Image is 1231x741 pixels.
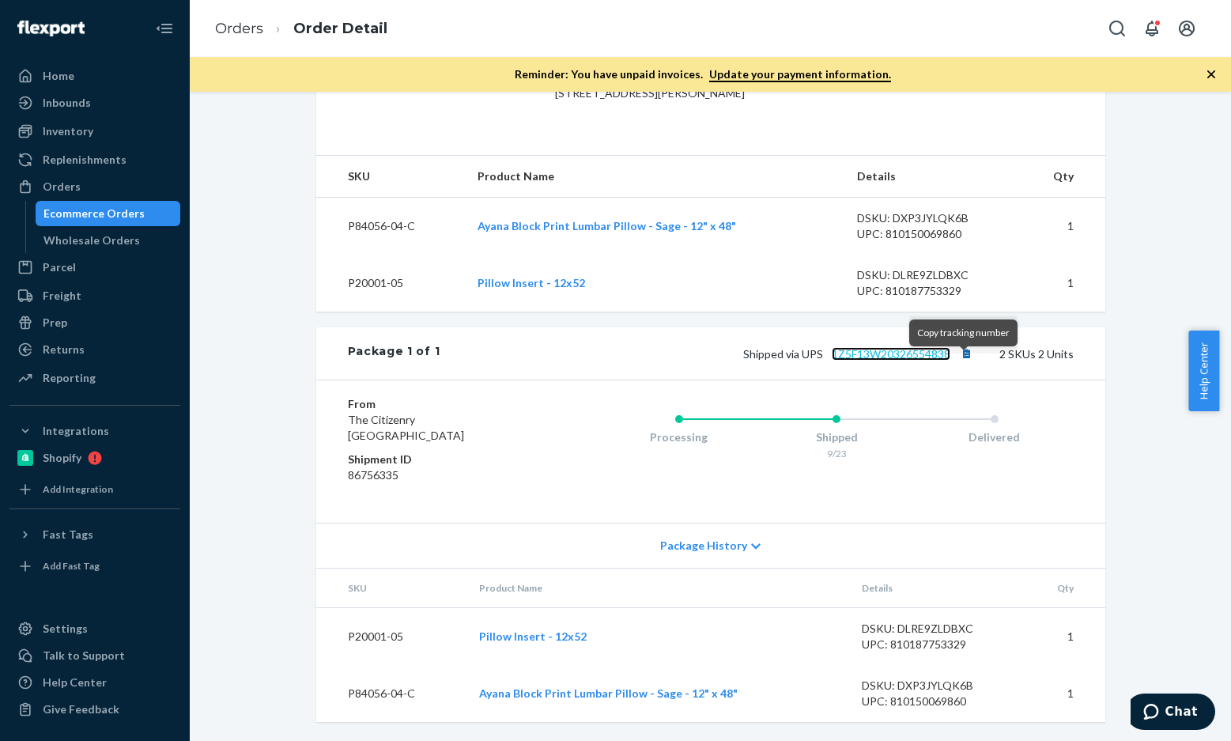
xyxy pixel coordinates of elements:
[43,315,67,331] div: Prep
[9,643,180,668] button: Talk to Support
[9,445,180,471] a: Shopify
[43,370,96,386] div: Reporting
[479,686,738,700] a: Ayana Block Print Lumbar Pillow - Sage - 12" x 48"
[348,343,440,364] div: Package 1 of 1
[1101,13,1133,44] button: Open Search Box
[600,429,758,445] div: Processing
[957,343,977,364] button: Copy tracking number
[316,608,466,666] td: P20001-05
[1136,13,1168,44] button: Open notifications
[149,13,180,44] button: Close Navigation
[709,67,891,82] a: Update your payment information.
[9,522,180,547] button: Fast Tags
[202,6,400,52] ol: breadcrumbs
[515,66,891,82] p: Reminder: You have unpaid invoices.
[43,342,85,357] div: Returns
[1023,665,1105,722] td: 1
[862,637,1010,652] div: UPC: 810187753329
[43,179,81,195] div: Orders
[9,418,180,444] button: Integrations
[316,156,466,198] th: SKU
[1188,331,1219,411] button: Help Center
[862,678,1010,694] div: DSKU: DXP3JYLQK6B
[479,629,587,643] a: Pillow Insert - 12x52
[1023,608,1105,666] td: 1
[43,68,74,84] div: Home
[9,337,180,362] a: Returns
[43,152,126,168] div: Replenishments
[36,228,181,253] a: Wholesale Orders
[293,20,387,37] a: Order Detail
[43,675,107,690] div: Help Center
[348,413,464,442] span: The Citizenry [GEOGRAPHIC_DATA]
[917,327,1010,338] span: Copy tracking number
[466,569,849,608] th: Product Name
[743,347,977,361] span: Shipped via UPS
[43,423,109,439] div: Integrations
[857,283,1006,299] div: UPC: 810187753329
[43,559,100,573] div: Add Fast Tag
[9,63,180,89] a: Home
[43,701,119,717] div: Give Feedback
[757,429,916,445] div: Shipped
[465,156,844,198] th: Product Name
[43,233,140,248] div: Wholesale Orders
[9,283,180,308] a: Freight
[215,20,263,37] a: Orders
[857,267,1006,283] div: DSKU: DLRE9ZLDBXC
[43,123,93,139] div: Inventory
[17,21,85,36] img: Flexport logo
[9,147,180,172] a: Replenishments
[43,527,93,543] div: Fast Tags
[43,648,125,663] div: Talk to Support
[857,210,1006,226] div: DSKU: DXP3JYLQK6B
[478,219,736,233] a: Ayana Block Print Lumbar Pillow - Sage - 12" x 48"
[1018,198,1105,255] td: 1
[1131,694,1215,733] iframe: Opens a widget where you can chat to one of our agents
[9,697,180,722] button: Give Feedback
[9,255,180,280] a: Parcel
[1171,13,1203,44] button: Open account menu
[43,482,113,496] div: Add Integration
[9,477,180,502] a: Add Integration
[9,616,180,641] a: Settings
[849,569,1023,608] th: Details
[348,396,537,412] dt: From
[660,538,747,554] span: Package History
[1018,255,1105,312] td: 1
[862,694,1010,709] div: UPC: 810150069860
[348,467,537,483] dd: 86756335
[1023,569,1105,608] th: Qty
[9,670,180,695] a: Help Center
[862,621,1010,637] div: DSKU: DLRE9ZLDBXC
[316,198,466,255] td: P84056-04-C
[1018,156,1105,198] th: Qty
[43,450,81,466] div: Shopify
[316,569,466,608] th: SKU
[440,343,1073,364] div: 2 SKUs 2 Units
[844,156,1018,198] th: Details
[43,95,91,111] div: Inbounds
[9,310,180,335] a: Prep
[43,621,88,637] div: Settings
[43,259,76,275] div: Parcel
[36,201,181,226] a: Ecommerce Orders
[478,276,585,289] a: Pillow Insert - 12x52
[316,255,466,312] td: P20001-05
[43,206,145,221] div: Ecommerce Orders
[316,665,466,722] td: P84056-04-C
[9,365,180,391] a: Reporting
[832,347,950,361] a: 1Z5F13W20326554838
[9,119,180,144] a: Inventory
[348,452,537,467] dt: Shipment ID
[857,226,1006,242] div: UPC: 810150069860
[9,174,180,199] a: Orders
[916,429,1074,445] div: Delivered
[757,447,916,460] div: 9/23
[9,554,180,579] a: Add Fast Tag
[43,288,81,304] div: Freight
[9,90,180,115] a: Inbounds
